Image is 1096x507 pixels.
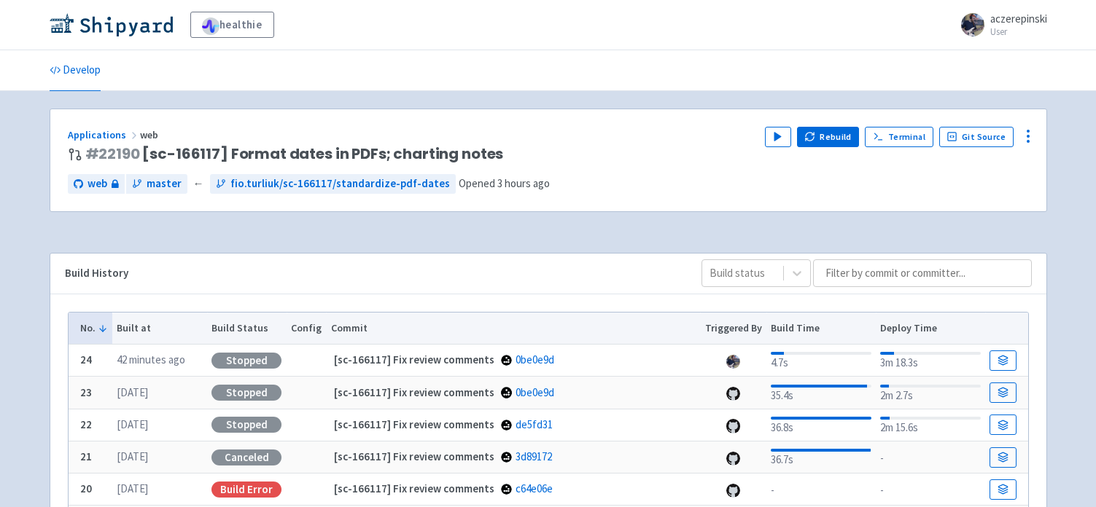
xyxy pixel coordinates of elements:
div: - [880,447,980,467]
time: [DATE] [117,417,148,431]
span: web [140,128,160,141]
a: Applications [68,128,140,141]
b: 23 [80,385,92,399]
strong: [sc-166117] Fix review comments [334,449,494,463]
a: aczerepinski User [952,13,1047,36]
time: [DATE] [117,449,148,463]
div: Stopped [211,385,281,401]
b: 21 [80,449,92,463]
span: Opened [459,176,550,190]
button: No. [80,321,108,336]
div: 35.4s [771,382,871,404]
div: Stopped [211,417,281,433]
th: Built at [112,313,207,345]
th: Build Status [207,313,287,345]
a: 3d89172 [516,449,552,463]
time: 42 minutes ago [117,353,185,366]
a: 0be0e9d [516,353,554,366]
button: Rebuild [797,127,860,147]
a: Build Details [990,447,1016,468]
span: ← [193,176,204,192]
a: web [68,174,125,194]
a: master [126,174,187,194]
th: Commit [326,313,700,345]
a: Git Source [939,127,1014,147]
a: Build Details [990,350,1016,371]
span: [sc-166117] Format dates in PDFs; charting notes [85,146,504,162]
b: 22 [80,417,92,431]
time: 3 hours ago [497,176,550,190]
div: 2m 15.6s [880,414,980,436]
th: Build Time [766,313,876,345]
time: [DATE] [117,482,148,495]
a: Develop [50,50,101,91]
span: master [147,176,182,192]
strong: [sc-166117] Fix review comments [334,417,494,431]
strong: [sc-166117] Fix review comments [334,353,494,366]
b: 24 [80,353,92,366]
a: Build Details [990,479,1016,500]
b: 20 [80,482,92,495]
div: 4.7s [771,349,871,372]
div: - [771,479,871,499]
div: 3m 18.3s [880,349,980,372]
time: [DATE] [117,385,148,399]
a: Terminal [865,127,933,147]
th: Deploy Time [876,313,985,345]
a: c64e06e [516,482,553,495]
div: Canceled [211,449,281,465]
div: Stopped [211,353,281,369]
a: Build Details [990,414,1016,435]
div: Build Error [211,482,281,498]
input: Filter by commit or committer... [813,259,1032,287]
a: Build Details [990,382,1016,403]
a: 0be0e9d [516,385,554,399]
div: 36.8s [771,414,871,436]
th: Triggered By [700,313,766,345]
strong: [sc-166117] Fix review comments [334,385,494,399]
small: User [990,27,1047,36]
a: #22190 [85,144,140,164]
th: Config [287,313,327,345]
img: Shipyard logo [50,13,173,36]
div: - [880,479,980,499]
div: 36.7s [771,446,871,468]
span: fio.turliuk/sc-166117/standardize-pdf-dates [230,176,450,192]
a: de5fd31 [516,417,553,431]
a: healthie [190,12,274,38]
div: 2m 2.7s [880,382,980,404]
span: aczerepinski [990,12,1047,25]
strong: [sc-166117] Fix review comments [334,482,494,495]
button: Play [765,127,791,147]
span: web [88,176,107,192]
a: fio.turliuk/sc-166117/standardize-pdf-dates [210,174,456,194]
div: Build History [65,265,678,282]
